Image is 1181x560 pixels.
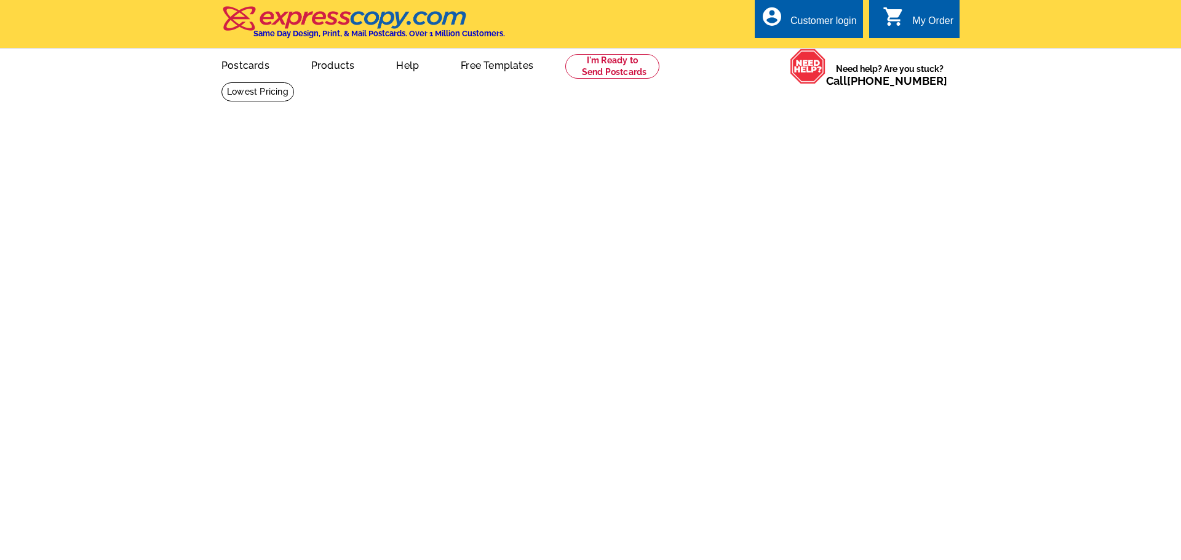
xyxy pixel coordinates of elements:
[253,29,505,38] h4: Same Day Design, Print, & Mail Postcards. Over 1 Million Customers.
[761,6,783,28] i: account_circle
[847,74,947,87] a: [PHONE_NUMBER]
[202,50,289,79] a: Postcards
[441,50,553,79] a: Free Templates
[826,74,947,87] span: Call
[883,6,905,28] i: shopping_cart
[292,50,375,79] a: Products
[883,14,953,29] a: shopping_cart My Order
[826,63,953,87] span: Need help? Are you stuck?
[376,50,439,79] a: Help
[761,14,857,29] a: account_circle Customer login
[912,15,953,33] div: My Order
[790,49,826,84] img: help
[221,15,505,38] a: Same Day Design, Print, & Mail Postcards. Over 1 Million Customers.
[790,15,857,33] div: Customer login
